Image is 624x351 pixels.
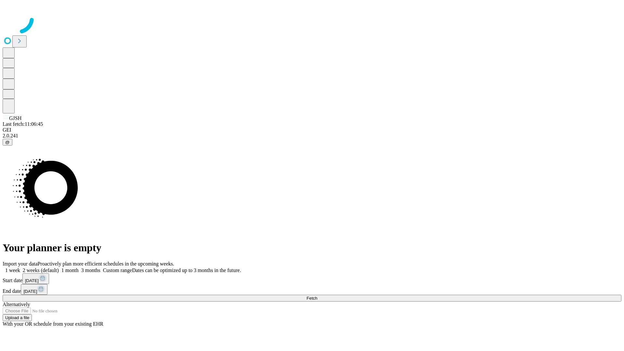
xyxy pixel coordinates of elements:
[21,284,47,295] button: [DATE]
[5,267,20,273] span: 1 week
[3,139,12,146] button: @
[3,321,103,327] span: With your OR schedule from your existing EHR
[25,278,39,283] span: [DATE]
[38,261,174,266] span: Proactively plan more efficient schedules in the upcoming weeks.
[3,295,621,302] button: Fetch
[22,273,49,284] button: [DATE]
[61,267,79,273] span: 1 month
[5,140,10,145] span: @
[3,121,43,127] span: Last fetch: 11:06:45
[3,302,30,307] span: Alternatively
[23,289,37,294] span: [DATE]
[306,296,317,301] span: Fetch
[3,314,32,321] button: Upload a file
[3,273,621,284] div: Start date
[3,242,621,254] h1: Your planner is empty
[3,127,621,133] div: GEI
[132,267,241,273] span: Dates can be optimized up to 3 months in the future.
[103,267,132,273] span: Custom range
[3,261,38,266] span: Import your data
[23,267,59,273] span: 2 weeks (default)
[3,133,621,139] div: 2.0.241
[3,284,621,295] div: End date
[9,115,21,121] span: GJSH
[81,267,100,273] span: 3 months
